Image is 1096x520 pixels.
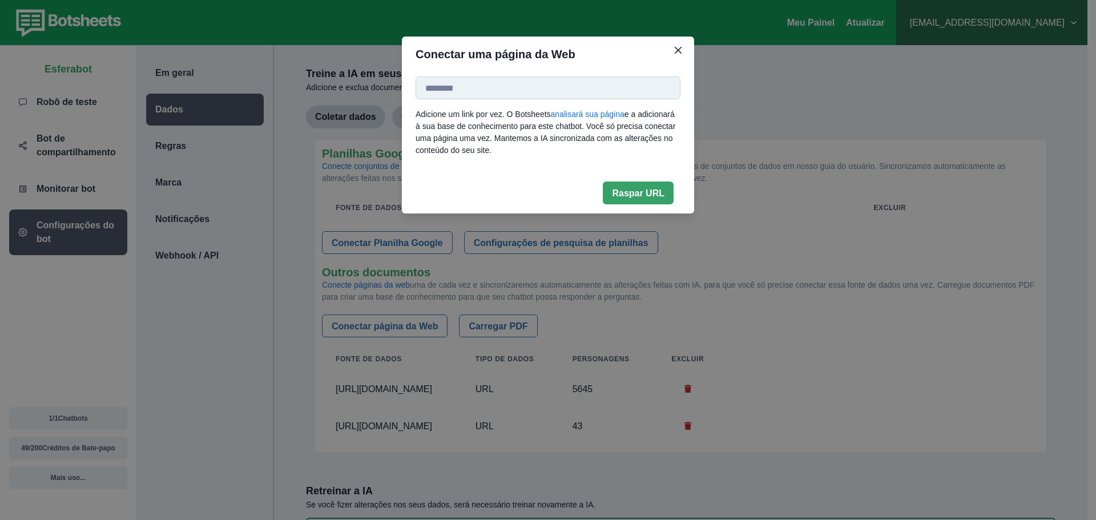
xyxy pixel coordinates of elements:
a: analisará sua página [551,110,624,119]
font: Conectar uma página da Web [416,48,575,61]
button: Fechar [669,41,687,59]
font: Adicione um link por vez. O Botsheets [416,110,551,119]
button: Raspar URL [603,182,674,204]
font: Raspar URL [612,188,664,198]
